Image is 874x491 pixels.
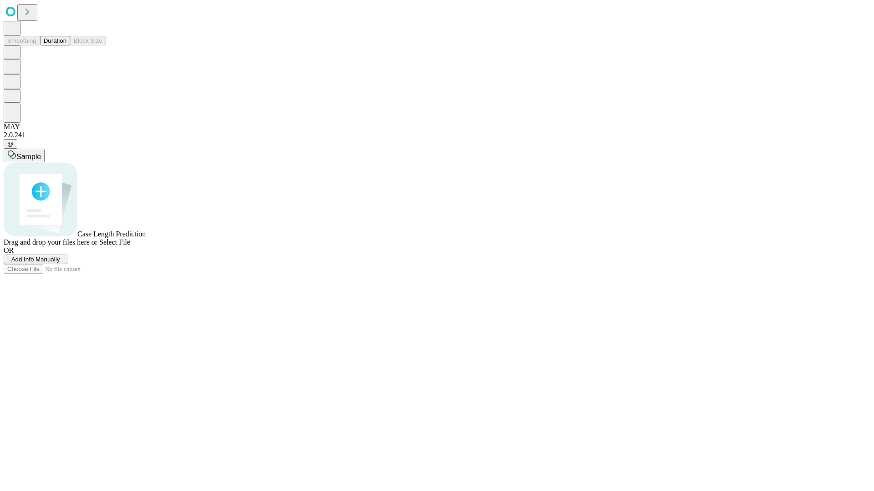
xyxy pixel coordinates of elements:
[4,246,14,254] span: OR
[77,230,146,238] span: Case Length Prediction
[40,36,70,45] button: Duration
[4,36,40,45] button: Smoothing
[4,238,97,246] span: Drag and drop your files here or
[7,140,14,147] span: @
[4,139,17,149] button: @
[70,36,106,45] button: Block Size
[4,131,870,139] div: 2.0.241
[99,238,130,246] span: Select File
[16,153,41,160] span: Sample
[4,149,45,162] button: Sample
[4,123,870,131] div: MAY
[4,255,67,264] button: Add Info Manually
[11,256,60,263] span: Add Info Manually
